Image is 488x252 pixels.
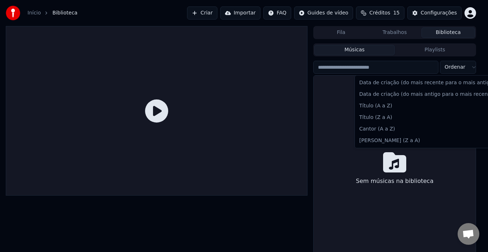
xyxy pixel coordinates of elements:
[359,114,392,121] span: Título (Z a A)
[359,102,392,110] span: Título (A a Z)
[359,125,395,133] span: Cantor (A a Z)
[359,137,420,144] span: [PERSON_NAME] (Z a A)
